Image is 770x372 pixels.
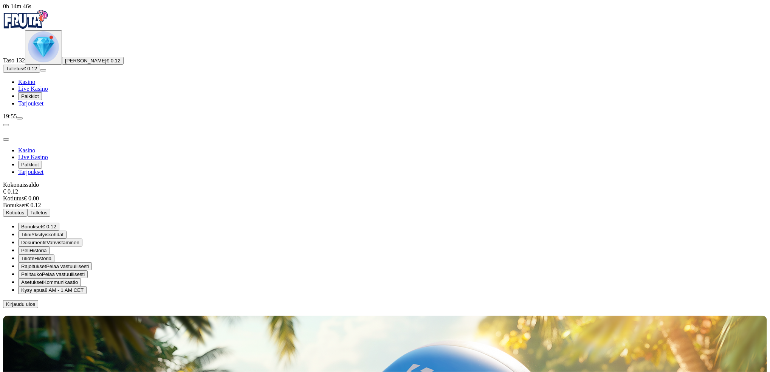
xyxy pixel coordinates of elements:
span: 19:55 [3,113,17,119]
img: level unlocked [28,31,59,62]
button: level unlocked [25,30,62,65]
nav: Main menu [3,79,767,107]
span: Pelitauko [21,271,42,277]
span: Rajoitukset [21,263,46,269]
button: chevron-left icon [3,124,9,126]
img: Fruta [3,10,48,29]
a: Live Kasino [18,85,48,92]
button: menu [17,117,23,119]
button: user iconTiliniYksityiskohdat [18,231,67,239]
span: [PERSON_NAME] [65,58,107,64]
button: [PERSON_NAME]€ 0.12 [62,57,124,65]
span: Kotiutus [6,210,24,215]
div: € 0.12 [3,188,767,195]
span: Dokumentit [21,240,46,245]
span: € 0.12 [107,58,121,64]
span: Talletus [30,210,47,215]
span: Palkkiot [21,162,39,167]
span: Peli [21,248,29,253]
button: chat iconKysy apua8 AM - 1 AM CET [18,286,87,294]
button: menu [40,69,46,71]
span: Palkkiot [21,93,39,99]
button: doc iconDokumentitVahvistaminen [18,239,82,246]
button: clock iconPelitaukoPelaa vastuullisesti [18,270,88,278]
button: close [3,138,9,141]
span: Pelaa vastuullisesti [46,263,89,269]
div: € 0.00 [3,195,767,202]
span: Bonukset [21,224,42,229]
span: Yksityiskohdat [31,232,64,237]
a: Fruta [3,23,48,30]
button: limits iconRajoituksetPelaa vastuullisesti [18,262,92,270]
span: € 0.12 [42,224,56,229]
div: € 0.12 [3,202,767,209]
span: Tiliote [21,256,34,261]
button: 777 iconPeliHistoria [18,246,50,254]
span: Kirjaudu ulos [6,301,35,307]
span: Taso 132 [3,57,25,64]
button: Talletusplus icon€ 0.12 [3,65,40,73]
button: Kirjaudu ulos [3,300,38,308]
a: Kasino [18,79,35,85]
button: info iconAsetuksetKommunikaatio [18,278,81,286]
nav: Primary [3,10,767,107]
span: Asetukset [21,279,43,285]
span: Historia [34,256,51,261]
button: Palkkiot [18,92,42,100]
span: Kommunikaatio [43,279,78,285]
a: Tarjoukset [18,100,43,107]
a: Kasino [18,147,35,153]
nav: Main menu [3,147,767,175]
span: Bonukset [3,202,26,208]
span: Kysy apua [21,287,45,293]
button: credit-card iconTilioteHistoria [18,254,54,262]
a: Tarjoukset [18,169,43,175]
button: smiley iconBonukset€ 0.12 [18,223,59,231]
a: Live Kasino [18,154,48,160]
span: Pelaa vastuullisesti [42,271,85,277]
span: 8 AM - 1 AM CET [45,287,84,293]
button: Talletus [27,209,50,217]
span: Kotiutus [3,195,24,201]
span: Historia [29,248,46,253]
button: Palkkiot [18,161,42,169]
button: Kotiutus [3,209,27,217]
span: user session time [3,3,31,9]
div: Kokonaissaldo [3,181,767,195]
span: Tilini [21,232,31,237]
span: Talletus [6,66,23,71]
span: € 0.12 [23,66,37,71]
span: Vahvistaminen [46,240,79,245]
